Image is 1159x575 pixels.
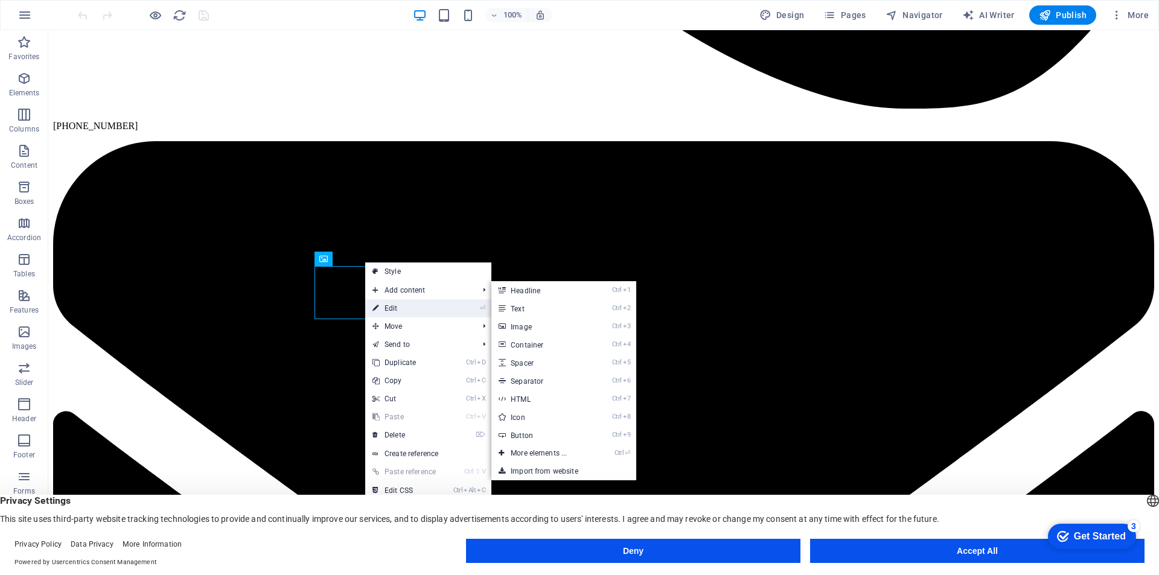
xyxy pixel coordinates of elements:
[491,281,591,299] a: Ctrl1Headline
[11,160,37,170] p: Content
[365,445,491,463] a: Create reference
[623,413,631,421] i: 8
[365,463,446,481] a: Ctrl⇧VPaste reference
[491,462,636,480] a: Import from website
[365,299,446,317] a: ⏎Edit
[15,378,34,387] p: Slider
[612,286,622,294] i: Ctrl
[466,413,476,421] i: Ctrl
[7,233,41,243] p: Accordion
[365,281,473,299] span: Add content
[475,468,481,475] i: ⇧
[615,449,624,457] i: Ctrl
[623,322,631,330] i: 3
[612,304,622,312] i: Ctrl
[612,376,622,384] i: Ctrl
[8,52,39,62] p: Favorites
[365,372,446,390] a: CtrlCCopy
[477,486,485,494] i: C
[10,305,39,315] p: Features
[623,304,631,312] i: 2
[12,342,37,351] p: Images
[612,322,622,330] i: Ctrl
[623,358,631,366] i: 5
[466,395,476,402] i: Ctrl
[12,414,36,424] p: Header
[464,486,476,494] i: Alt
[612,413,622,421] i: Ctrl
[365,335,473,354] a: Send to
[477,413,485,421] i: V
[491,372,591,390] a: Ctrl6Separator
[491,317,591,335] a: Ctrl3Image
[13,486,35,496] p: Forms
[476,431,485,439] i: ⌦
[612,340,622,348] i: Ctrl
[9,124,39,134] p: Columns
[466,358,476,366] i: Ctrl
[491,444,591,462] a: Ctrl⏎More elements ...
[365,481,446,500] a: CtrlAltCEdit CSS
[612,395,622,402] i: Ctrl
[491,335,591,354] a: Ctrl4Container
[623,286,631,294] i: 1
[623,431,631,439] i: 9
[365,426,446,444] a: ⌦Delete
[365,354,446,372] a: CtrlDDuplicate
[453,486,463,494] i: Ctrl
[13,269,35,279] p: Tables
[14,197,34,206] p: Boxes
[491,390,591,408] a: Ctrl7HTML
[491,426,591,444] a: Ctrl9Button
[480,304,485,312] i: ⏎
[612,431,622,439] i: Ctrl
[1111,9,1149,21] span: More
[365,317,473,335] span: Move
[491,299,591,317] a: Ctrl2Text
[623,376,631,384] i: 6
[13,450,35,460] p: Footer
[491,408,591,426] a: Ctrl8Icon
[466,376,476,384] i: Ctrl
[623,340,631,348] i: 4
[623,395,631,402] i: 7
[482,468,485,475] i: V
[625,449,630,457] i: ⏎
[365,262,491,281] a: Style
[48,30,1159,556] iframe: To enrich screen reader interactions, please activate Accessibility in Grammarly extension settings
[491,354,591,372] a: Ctrl5Spacer
[1038,518,1141,554] iframe: To enrich screen reader interactions, please activate Accessibility in Grammarly extension settings
[612,358,622,366] i: Ctrl
[365,408,446,426] a: CtrlVPaste
[365,390,446,408] a: CtrlXCut
[9,88,40,98] p: Elements
[477,376,485,384] i: C
[464,468,474,475] i: Ctrl
[477,395,485,402] i: X
[1106,5,1154,25] button: More
[477,358,485,366] i: D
